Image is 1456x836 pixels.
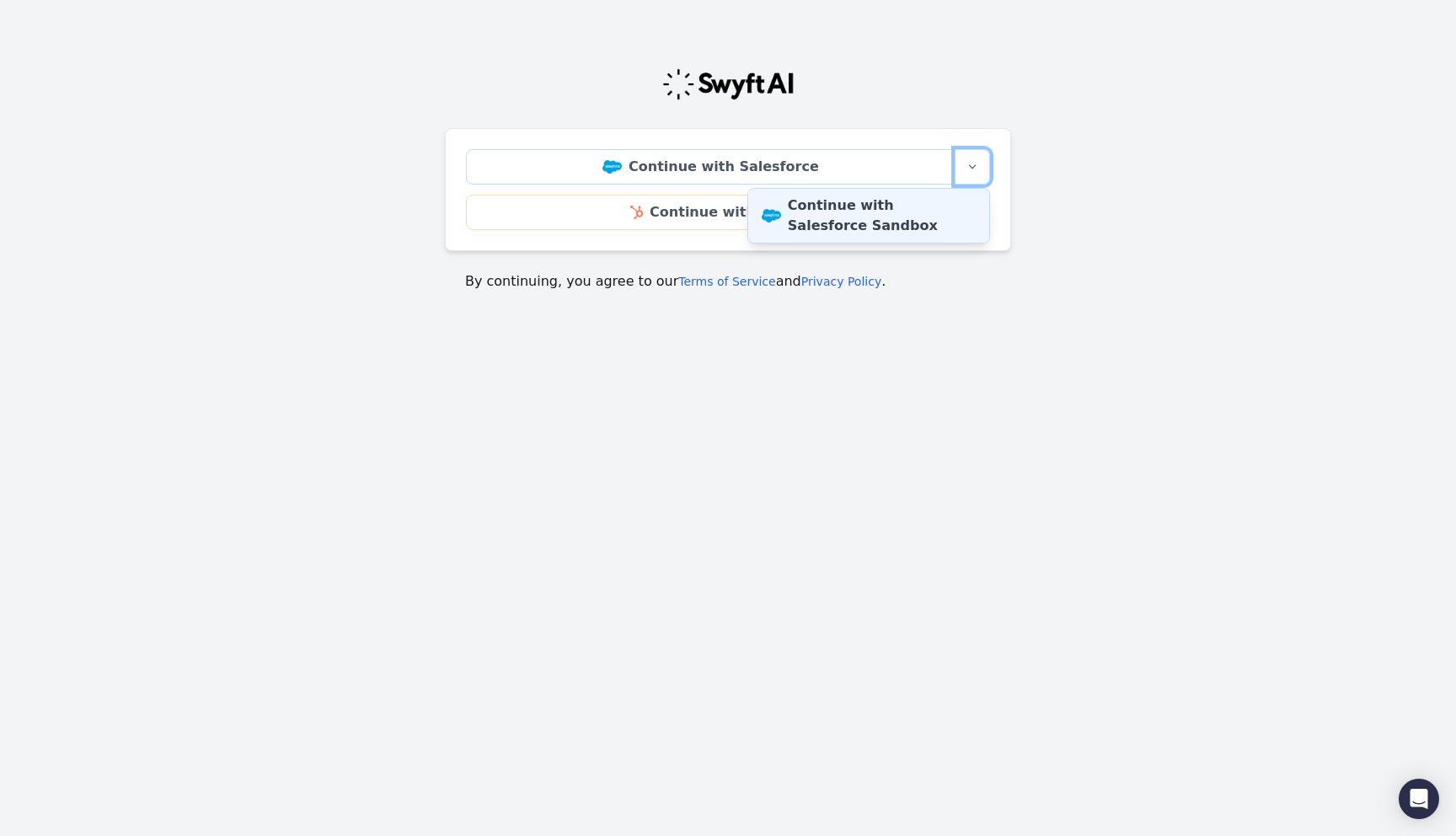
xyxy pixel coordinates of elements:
[762,209,781,222] img: Salesforce Sandbox
[466,149,955,185] a: Continue with Salesforce
[661,67,795,101] img: Swyft Logo
[678,275,775,288] a: Terms of Service
[801,275,881,288] a: Privacy Policy
[466,195,990,230] a: Continue with HubSpot
[465,271,991,292] p: By continuing, you agree to our and .
[1399,779,1439,819] div: Open Intercom Messenger
[602,160,622,174] img: Salesforce
[748,189,989,243] a: Continue with Salesforce Sandbox
[630,206,643,219] img: HubSpot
